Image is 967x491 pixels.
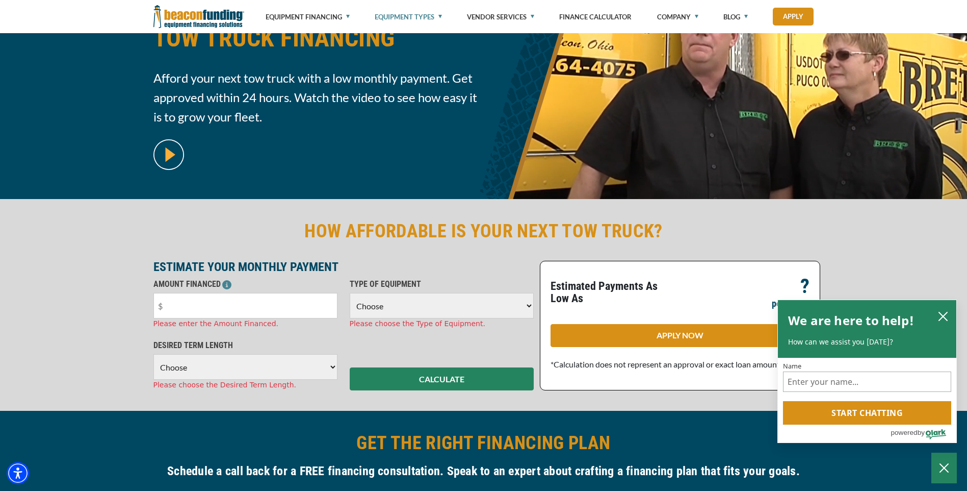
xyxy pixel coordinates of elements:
[350,278,534,290] p: TYPE OF EQUIPMENT
[788,337,946,347] p: How can we assist you [DATE]?
[153,431,814,455] h2: GET THE RIGHT FINANCING PLAN
[551,324,809,347] a: APPLY NOW
[153,380,337,390] div: Please choose the Desired Term Length.
[773,8,814,26] a: Apply
[783,363,951,370] label: Name
[153,219,814,243] h2: HOW AFFORDABLE IS YOUR NEXT TOW TRUCK?
[788,310,914,331] h2: We are here to help!
[783,401,951,425] button: Start chatting
[891,426,917,439] span: powered
[153,278,337,290] p: AMOUNT FINANCED
[153,318,337,329] div: Please enter the Amount Financed.
[918,426,925,439] span: by
[153,261,534,273] p: ESTIMATE YOUR MONTHLY PAYMENT
[7,462,29,484] div: Accessibility Menu
[935,309,951,323] button: close chatbox
[891,425,956,443] a: Powered by Olark - open in a new tab
[772,298,809,310] p: per month
[153,23,478,53] span: TOW TRUCK FINANCING
[800,280,809,292] p: ?
[153,462,814,480] h4: Schedule a call back for a FREE financing consultation. Speak to an expert about crafting a finan...
[350,367,534,390] button: CALCULATE
[551,359,781,369] span: *Calculation does not represent an approval or exact loan amount.
[783,372,951,392] input: Name
[153,68,478,127] span: Afford your next tow truck with a low monthly payment. Get approved within 24 hours. Watch the vi...
[350,318,534,329] div: Please choose the Type of Equipment.
[551,280,674,305] p: Estimated Payments As Low As
[931,453,957,483] button: Close Chatbox
[153,339,337,352] p: DESIRED TERM LENGTH
[153,293,337,318] input: $
[777,300,957,444] div: olark chatbox
[153,139,184,170] img: video modal pop-up play button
